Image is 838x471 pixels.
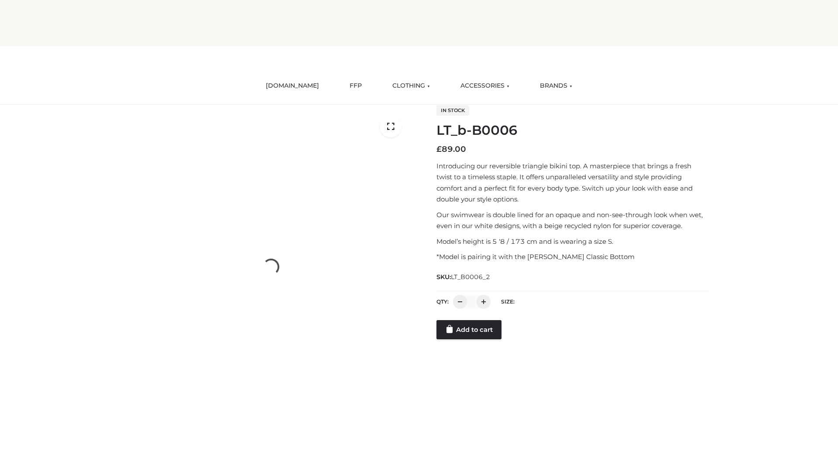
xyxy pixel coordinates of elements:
a: Add to cart [436,320,501,339]
a: FFP [343,76,368,96]
h1: LT_b-B0006 [436,123,708,138]
p: Model’s height is 5 ‘8 / 173 cm and is wearing a size S. [436,236,708,247]
span: £ [436,144,442,154]
p: Our swimwear is double lined for an opaque and non-see-through look when wet, even in our white d... [436,209,708,232]
p: *Model is pairing it with the [PERSON_NAME] Classic Bottom [436,251,708,263]
span: In stock [436,105,469,116]
bdi: 89.00 [436,144,466,154]
label: Size: [501,298,515,305]
a: [DOMAIN_NAME] [259,76,326,96]
a: ACCESSORIES [454,76,516,96]
span: SKU: [436,272,491,282]
a: CLOTHING [386,76,436,96]
a: BRANDS [533,76,579,96]
p: Introducing our reversible triangle bikini top. A masterpiece that brings a fresh twist to a time... [436,160,708,205]
span: LT_B0006_2 [451,273,490,281]
label: QTY: [436,298,449,305]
